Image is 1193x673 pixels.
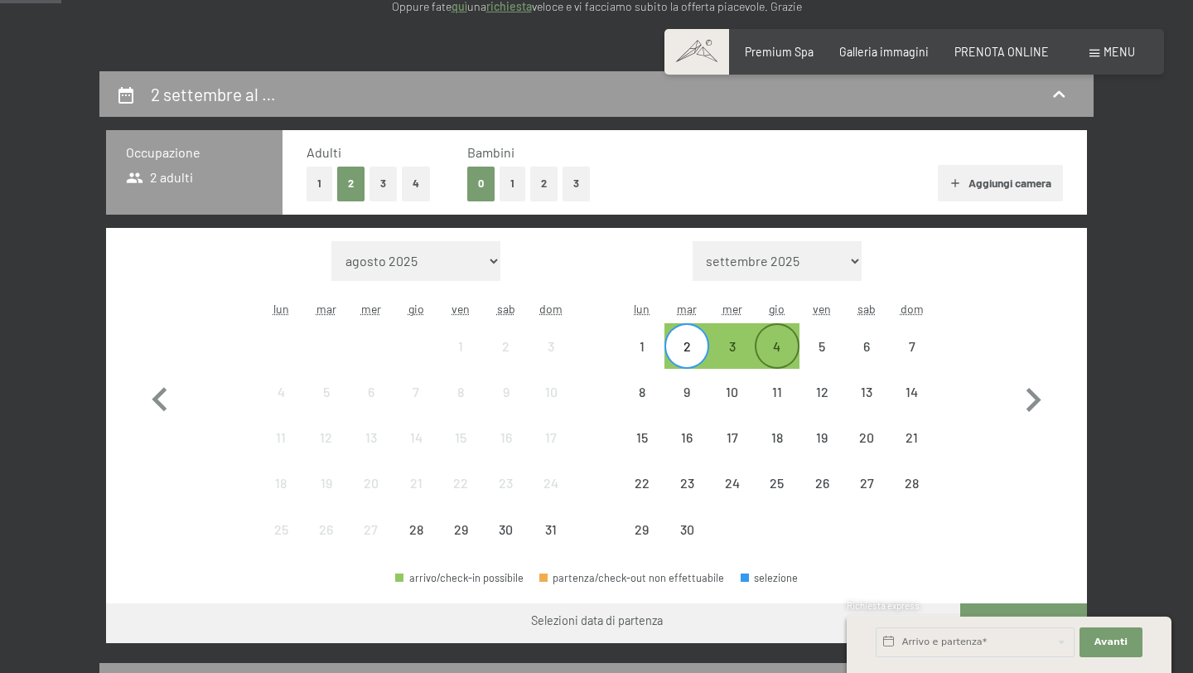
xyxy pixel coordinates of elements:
[755,323,799,368] div: partenza/check-out possibile
[844,461,889,506] div: Sat Sep 27 2025
[620,507,664,552] div: partenza/check-out non effettuabile
[440,385,481,427] div: 8
[369,167,397,201] button: 3
[258,370,303,414] div: partenza/check-out non effettuabile
[677,302,697,316] abbr: martedì
[709,323,754,368] div: partenza/check-out possibile
[303,461,348,506] div: partenza/check-out non effettuabile
[394,507,438,552] div: Thu Aug 28 2025
[438,461,483,506] div: partenza/check-out non effettuabile
[755,461,799,506] div: Thu Sep 25 2025
[258,461,303,506] div: Mon Aug 18 2025
[438,461,483,506] div: Fri Aug 22 2025
[438,370,483,414] div: partenza/check-out non effettuabile
[337,167,365,201] button: 2
[664,415,709,460] div: partenza/check-out non effettuabile
[303,507,348,552] div: Tue Aug 26 2025
[394,370,438,414] div: Thu Aug 07 2025
[755,370,799,414] div: partenza/check-out non effettuabile
[801,431,843,472] div: 19
[709,415,754,460] div: partenza/check-out non effettuabile
[621,385,663,427] div: 8
[709,370,754,414] div: partenza/check-out non effettuabile
[799,370,844,414] div: Fri Sep 12 2025
[350,477,392,518] div: 20
[349,370,394,414] div: partenza/check-out non effettuabile
[890,461,935,506] div: partenza/check-out non effettuabile
[530,340,572,381] div: 3
[260,523,302,564] div: 25
[529,370,573,414] div: Sun Aug 10 2025
[529,415,573,460] div: Sun Aug 17 2025
[531,612,663,629] div: Selezioni data di partenza
[350,431,392,472] div: 13
[484,415,529,460] div: Sat Aug 16 2025
[303,507,348,552] div: partenza/check-out non effettuabile
[890,415,935,460] div: Sun Sep 21 2025
[361,302,381,316] abbr: mercoledì
[529,507,573,552] div: Sun Aug 31 2025
[258,415,303,460] div: partenza/check-out non effettuabile
[500,167,525,201] button: 1
[529,415,573,460] div: partenza/check-out non effettuabile
[394,507,438,552] div: partenza/check-out non effettuabile
[890,415,935,460] div: partenza/check-out non effettuabile
[395,573,524,583] div: arrivo/check-in possibile
[349,415,394,460] div: partenza/check-out non effettuabile
[954,45,1049,59] span: PRENOTA ONLINE
[664,507,709,552] div: partenza/check-out non effettuabile
[484,370,529,414] div: partenza/check-out non effettuabile
[846,385,887,427] div: 13
[846,431,887,472] div: 20
[529,323,573,368] div: partenza/check-out non effettuabile
[844,461,889,506] div: partenza/check-out non effettuabile
[709,323,754,368] div: Wed Sep 03 2025
[666,431,708,472] div: 16
[938,165,1063,201] button: Aggiungi camera
[664,415,709,460] div: Tue Sep 16 2025
[799,461,844,506] div: partenza/check-out non effettuabile
[709,370,754,414] div: Wed Sep 10 2025
[530,167,558,201] button: 2
[799,323,844,368] div: partenza/check-out non effettuabile
[260,431,302,472] div: 11
[408,302,424,316] abbr: giovedì
[799,323,844,368] div: Fri Sep 05 2025
[846,477,887,518] div: 27
[530,385,572,427] div: 10
[273,302,289,316] abbr: lunedì
[755,461,799,506] div: partenza/check-out non effettuabile
[711,340,752,381] div: 3
[620,323,664,368] div: partenza/check-out non effettuabile
[890,461,935,506] div: Sun Sep 28 2025
[844,323,889,368] div: Sat Sep 06 2025
[621,523,663,564] div: 29
[395,477,437,518] div: 21
[303,415,348,460] div: Tue Aug 12 2025
[307,167,332,201] button: 1
[497,302,515,316] abbr: sabato
[484,323,529,368] div: Sat Aug 02 2025
[305,431,346,472] div: 12
[529,461,573,506] div: partenza/check-out non effettuabile
[126,143,263,162] h3: Occupazione
[529,370,573,414] div: partenza/check-out non effettuabile
[440,340,481,381] div: 1
[440,477,481,518] div: 22
[844,415,889,460] div: partenza/check-out non effettuabile
[722,302,742,316] abbr: mercoledì
[664,461,709,506] div: partenza/check-out non effettuabile
[438,507,483,552] div: Fri Aug 29 2025
[799,461,844,506] div: Fri Sep 26 2025
[484,507,529,552] div: Sat Aug 30 2025
[621,340,663,381] div: 1
[402,167,430,201] button: 4
[438,323,483,368] div: Fri Aug 01 2025
[666,385,708,427] div: 9
[307,144,341,160] span: Adulti
[438,370,483,414] div: Fri Aug 08 2025
[349,461,394,506] div: partenza/check-out non effettuabile
[857,302,876,316] abbr: sabato
[844,370,889,414] div: Sat Sep 13 2025
[529,323,573,368] div: Sun Aug 03 2025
